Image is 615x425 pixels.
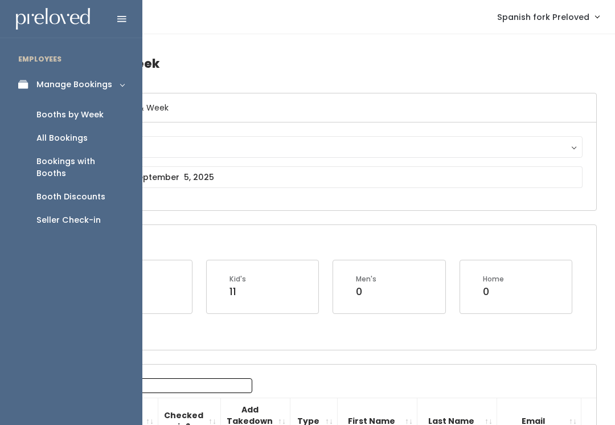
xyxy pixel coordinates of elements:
div: 0 [356,284,376,299]
input: Search: [107,378,252,393]
h6: Select Location & Week [59,93,596,122]
input: August 30 - September 5, 2025 [72,166,583,188]
button: Spanish Fork [72,136,583,158]
div: Spanish Fork [83,141,572,153]
div: 0 [483,284,504,299]
a: Spanish fork Preloved [486,5,610,29]
div: Kid's [229,274,246,284]
label: Search: [65,378,252,393]
span: Spanish fork Preloved [497,11,589,23]
div: All Bookings [36,132,88,144]
div: Men's [356,274,376,284]
div: Bookings with Booths [36,156,124,179]
div: Booth Discounts [36,191,105,203]
img: preloved logo [16,8,90,30]
div: 11 [229,284,246,299]
div: Manage Bookings [36,79,112,91]
div: Booths by Week [36,109,104,121]
div: Home [483,274,504,284]
h4: Booths by Week [58,48,597,79]
div: Seller Check-in [36,214,101,226]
